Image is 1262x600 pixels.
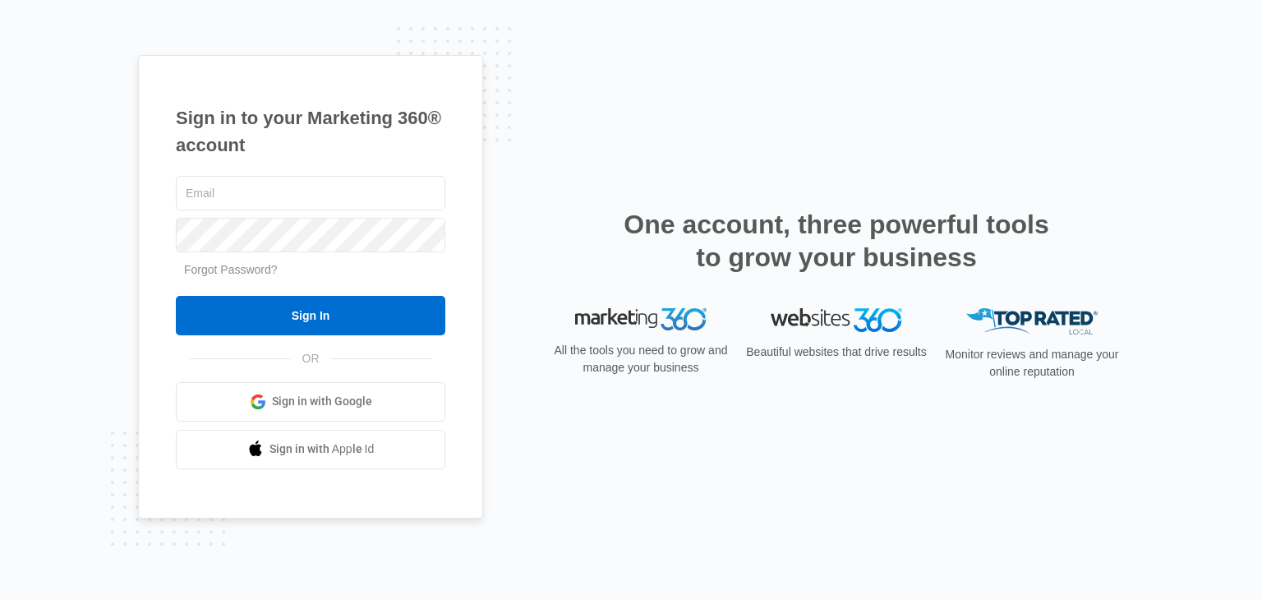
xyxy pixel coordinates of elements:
input: Sign In [176,296,445,335]
a: Forgot Password? [184,263,278,276]
p: Beautiful websites that drive results [744,344,928,361]
img: Websites 360 [771,308,902,332]
span: Sign in with Google [272,393,372,410]
h2: One account, three powerful tools to grow your business [619,208,1054,274]
p: Monitor reviews and manage your online reputation [940,346,1124,381]
span: OR [291,350,331,367]
p: All the tools you need to grow and manage your business [549,342,733,376]
h1: Sign in to your Marketing 360® account [176,104,445,159]
a: Sign in with Apple Id [176,430,445,469]
a: Sign in with Google [176,382,445,422]
span: Sign in with Apple Id [269,441,375,458]
img: Marketing 360 [575,308,707,331]
img: Top Rated Local [966,308,1098,335]
input: Email [176,176,445,210]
